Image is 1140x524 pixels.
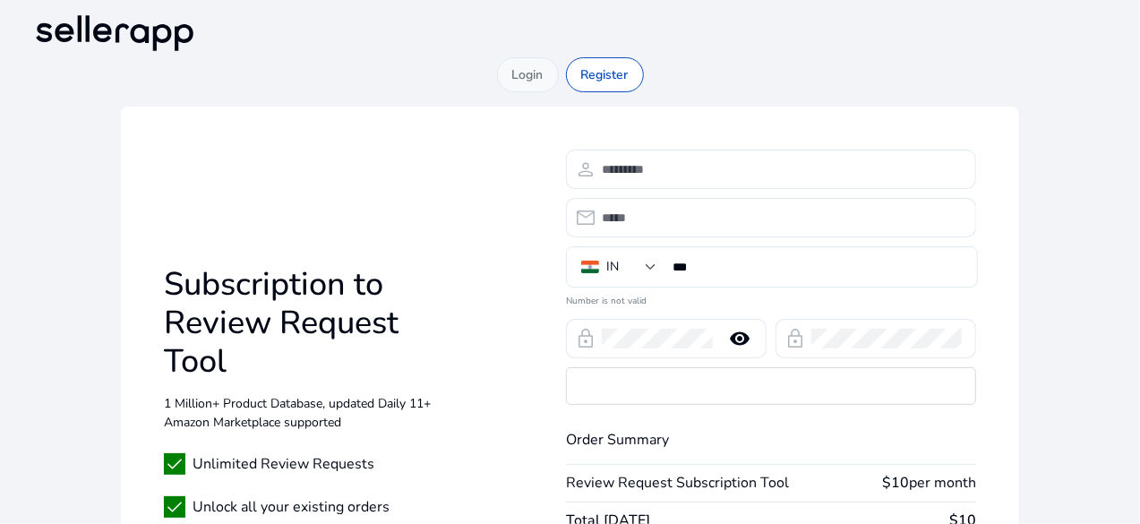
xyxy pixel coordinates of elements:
span: lock [784,328,806,349]
iframe: Secure card payment input frame [567,368,975,404]
span: person [575,159,596,180]
span: Unlock all your existing orders [193,496,390,518]
h1: Subscription to Review Request Tool [164,265,437,382]
div: IN [606,257,619,277]
mat-error: Number is not valid [566,289,976,308]
span: check [164,496,185,518]
span: lock [575,328,596,349]
p: Register [581,65,629,84]
span: Review Request Subscription Tool [566,472,789,494]
p: Login [512,65,544,84]
span: check [164,453,185,475]
span: per month [909,473,976,493]
mat-icon: remove_red_eye [718,328,761,349]
b: $10 [882,473,909,493]
span: email [575,207,596,228]
img: sellerapp-logo [29,9,201,57]
span: Unlimited Review Requests [193,453,374,475]
h4: Order Summary [566,432,976,449]
p: 1 Million+ Product Database, updated Daily 11+ Amazon Marketplace supported [164,394,437,432]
